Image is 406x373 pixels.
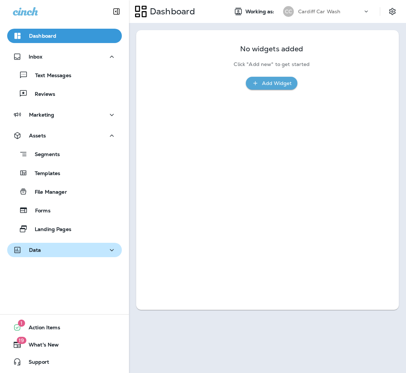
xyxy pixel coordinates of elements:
[22,359,49,368] span: Support
[29,133,46,138] p: Assets
[28,170,60,177] p: Templates
[22,325,60,333] span: Action Items
[147,6,195,17] p: Dashboard
[7,165,122,180] button: Templates
[29,54,42,60] p: Inbox
[7,146,122,162] button: Segments
[298,9,340,14] p: Cardiff Car Wash
[7,128,122,143] button: Assets
[7,29,122,43] button: Dashboard
[7,221,122,236] button: Landing Pages
[28,208,51,214] p: Forms
[283,6,294,17] div: CC
[386,5,399,18] button: Settings
[7,355,122,369] button: Support
[28,151,60,159] p: Segments
[7,184,122,199] button: File Manager
[29,33,56,39] p: Dashboard
[16,337,26,344] span: 19
[7,337,122,352] button: 19What's New
[246,77,297,90] button: Add Widget
[29,112,54,118] p: Marketing
[28,226,71,233] p: Landing Pages
[7,203,122,218] button: Forms
[7,108,122,122] button: Marketing
[18,320,25,327] span: 1
[245,9,276,15] span: Working as:
[28,91,55,98] p: Reviews
[28,72,71,79] p: Text Messages
[7,86,122,101] button: Reviews
[240,46,303,52] p: No widgets added
[22,342,59,350] span: What's New
[7,320,122,335] button: 1Action Items
[262,79,292,88] div: Add Widget
[106,4,126,19] button: Collapse Sidebar
[7,243,122,257] button: Data
[28,189,67,196] p: File Manager
[234,61,310,67] p: Click "Add new" to get started
[7,67,122,82] button: Text Messages
[29,247,41,253] p: Data
[7,49,122,64] button: Inbox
